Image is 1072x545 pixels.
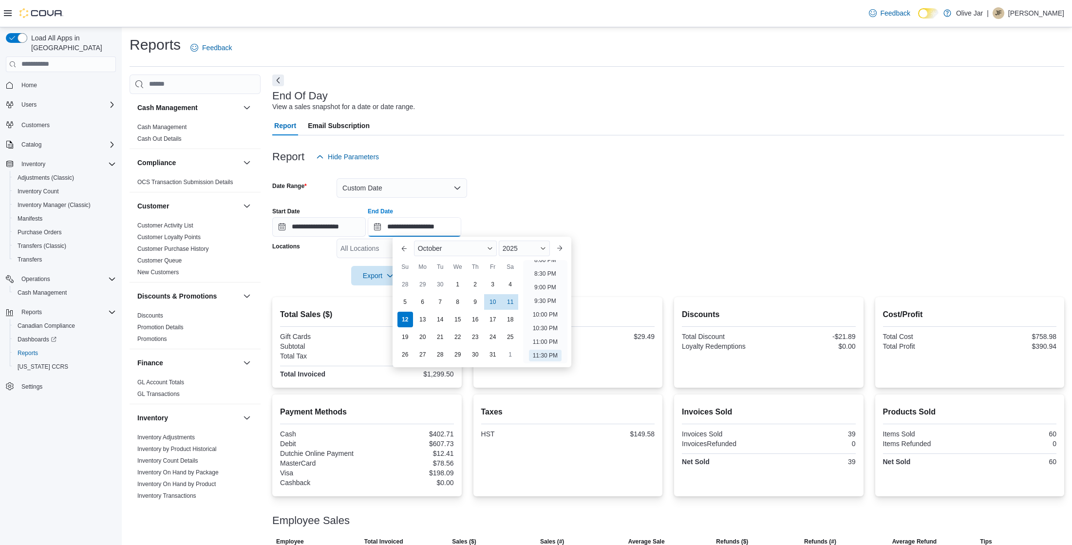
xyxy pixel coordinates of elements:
[14,347,116,359] span: Reports
[202,43,232,53] span: Feedback
[130,35,181,55] h1: Reports
[21,308,42,316] span: Reports
[529,309,562,320] li: 10:00 PM
[415,329,431,345] div: day-20
[280,370,325,378] strong: Total Invoiced
[18,380,116,393] span: Settings
[18,306,46,318] button: Reports
[18,79,116,91] span: Home
[18,158,49,170] button: Inventory
[468,277,483,292] div: day-2
[771,440,855,448] div: 0
[137,291,217,301] h3: Discounts & Promotions
[485,259,501,275] div: Fr
[241,412,253,424] button: Inventory
[241,157,253,169] button: Compliance
[415,347,431,362] div: day-27
[14,240,70,252] a: Transfers (Classic)
[10,360,120,374] button: [US_STATE] CCRS
[21,141,41,149] span: Catalog
[137,492,196,500] span: Inventory Transactions
[18,139,116,150] span: Catalog
[397,277,413,292] div: day-28
[14,213,46,225] a: Manifests
[272,182,307,190] label: Date Range
[137,358,163,368] h3: Finance
[137,103,239,113] button: Cash Management
[328,152,379,162] span: Hide Parameters
[137,233,201,241] span: Customer Loyalty Points
[18,201,91,209] span: Inventory Manager (Classic)
[137,135,182,143] span: Cash Out Details
[682,458,710,466] strong: Net Sold
[241,357,253,369] button: Finance
[18,322,75,330] span: Canadian Compliance
[21,160,45,168] span: Inventory
[137,201,239,211] button: Customer
[433,312,448,327] div: day-14
[468,329,483,345] div: day-23
[468,312,483,327] div: day-16
[2,272,120,286] button: Operations
[137,257,182,264] a: Customer Queue
[18,306,116,318] span: Reports
[18,273,116,285] span: Operations
[18,174,74,182] span: Adjustments (Classic)
[14,287,116,299] span: Cash Management
[414,241,497,256] div: Button. Open the month selector. October is currently selected.
[450,312,466,327] div: day-15
[18,228,62,236] span: Purchase Orders
[918,8,939,19] input: Dark Mode
[433,329,448,345] div: day-21
[280,459,365,467] div: MasterCard
[368,207,393,215] label: End Date
[682,333,767,340] div: Total Discount
[369,459,453,467] div: $78.56
[137,245,209,253] span: Customer Purchase History
[883,406,1057,418] h2: Products Sold
[241,102,253,113] button: Cash Management
[308,116,370,135] span: Email Subscription
[972,342,1056,350] div: $390.94
[450,277,466,292] div: day-1
[682,440,767,448] div: InvoicesRefunded
[881,8,910,18] span: Feedback
[2,117,120,132] button: Customers
[14,320,79,332] a: Canadian Compliance
[137,178,233,186] span: OCS Transaction Submission Details
[530,254,560,266] li: 8:00 PM
[280,309,453,320] h2: Total Sales ($)
[10,212,120,226] button: Manifests
[450,294,466,310] div: day-8
[137,245,209,252] a: Customer Purchase History
[137,413,168,423] h3: Inventory
[397,329,413,345] div: day-19
[137,391,180,397] a: GL Transactions
[418,244,442,252] span: October
[137,390,180,398] span: GL Transactions
[137,445,217,453] span: Inventory by Product Historical
[530,295,560,307] li: 9:30 PM
[450,347,466,362] div: day-29
[137,469,219,476] span: Inventory On Hand by Package
[570,430,655,438] div: $149.58
[771,430,855,438] div: 39
[137,379,184,386] a: GL Account Totals
[137,269,179,276] a: New Customers
[972,430,1056,438] div: 60
[10,185,120,198] button: Inventory Count
[2,305,120,319] button: Reports
[18,273,54,285] button: Operations
[351,266,406,285] button: Export
[972,458,1056,466] div: 60
[137,158,239,168] button: Compliance
[450,259,466,275] div: We
[397,294,413,310] div: day-5
[137,324,184,331] a: Promotion Details
[883,333,968,340] div: Total Cost
[18,139,45,150] button: Catalog
[397,312,413,327] div: day-12
[993,7,1004,19] div: Jonathan Ferdman
[1008,7,1064,19] p: [PERSON_NAME]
